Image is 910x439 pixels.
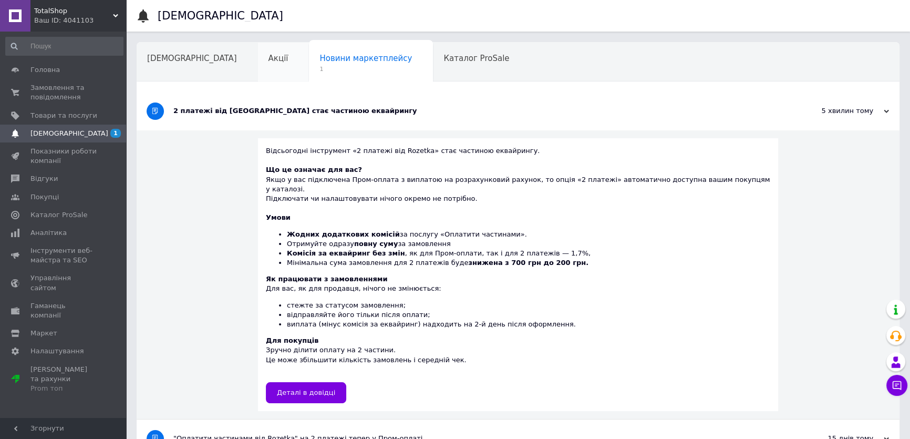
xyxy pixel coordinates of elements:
b: знижена з 700 грн до 200 грн. [468,259,588,267]
div: Prom топ [30,384,97,393]
span: Акції [268,54,288,63]
b: Жодних додаткових комісій [287,230,400,238]
div: Зручно ділити оплату на 2 частини. Це може збільшити кількість замовлень і середній чек. [266,336,770,374]
b: Комісія за еквайринг без змін [287,249,405,257]
li: відправляйте його тільки після оплати; [287,310,770,320]
span: Каталог ProSale [443,54,509,63]
span: TotalShop [34,6,113,16]
span: Показники роботи компанії [30,147,97,166]
div: 2 платежі від [GEOGRAPHIC_DATA] стає частиною еквайрингу [173,106,784,116]
b: Як працювати з замовленнями [266,275,387,283]
span: Товари та послуги [30,111,97,120]
span: [DEMOGRAPHIC_DATA] [30,129,108,138]
span: Каталог ProSale [30,210,87,220]
b: повну суму [354,240,398,248]
span: Покупці [30,192,59,202]
li: за послугу «Оплатити частинами». [287,230,770,239]
span: Інструменти веб-майстра та SEO [30,246,97,265]
b: Що це означає для вас? [266,166,362,173]
span: Гаманець компанії [30,301,97,320]
span: Відгуки [30,174,58,183]
div: 5 хвилин тому [784,106,889,116]
h1: [DEMOGRAPHIC_DATA] [158,9,283,22]
li: стежте за статусом замовлення; [287,301,770,310]
div: Відсьогодні інструмент «2 платежі від Rozetka» стає частиною еквайрингу. [266,146,770,165]
b: Умови [266,213,291,221]
input: Пошук [5,37,123,56]
li: Мінімальна сума замовлення для 2 платежів буде [287,258,770,268]
b: Для покупців [266,336,318,344]
span: Головна [30,65,60,75]
li: , як для Пром-оплати, так і для 2 платежів — 1,7%, [287,249,770,258]
button: Чат з покупцем [886,375,907,396]
li: виплата (мінус комісія за еквайринг) надходить на 2-й день після оформлення. [287,320,770,329]
span: 1 [319,65,412,73]
span: [DEMOGRAPHIC_DATA] [147,54,237,63]
li: Отримуйте одразу за замовлення [287,239,770,249]
span: [PERSON_NAME] та рахунки [30,365,97,394]
a: Деталі в довідці [266,382,346,403]
div: Ваш ID: 4041103 [34,16,126,25]
span: Управління сайтом [30,273,97,292]
span: Замовлення та повідомлення [30,83,97,102]
div: Для вас, як для продавця, нічого не змінюється: [266,274,770,329]
span: Аналітика [30,228,67,238]
span: Маркет [30,329,57,338]
span: Налаштування [30,346,84,356]
div: Якщо у вас підключена Пром-оплата з виплатою на розрахунковий рахунок, то опція «2 платежі» автом... [266,165,770,203]
span: 1 [110,129,121,138]
span: Деталі в довідці [277,389,335,396]
span: Новини маркетплейсу [319,54,412,63]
